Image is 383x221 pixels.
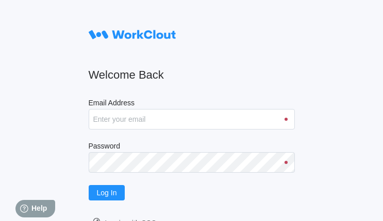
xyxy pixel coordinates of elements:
[89,185,125,200] button: Log In
[89,99,295,109] label: Email Address
[97,189,117,196] span: Log In
[89,109,295,130] input: Enter your email
[89,68,295,82] h2: Welcome Back
[89,142,295,152] label: Password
